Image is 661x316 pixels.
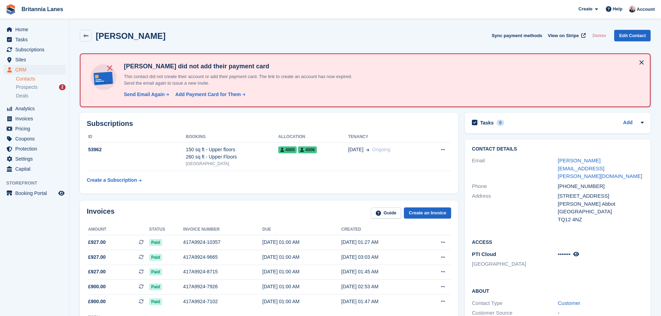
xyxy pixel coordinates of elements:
th: Due [262,224,341,235]
a: Add [623,119,633,127]
span: Paid [149,268,162,275]
div: 417A9924-7102 [183,298,262,305]
span: View on Stripe [548,32,579,39]
th: Tenancy [348,131,425,143]
a: menu [3,124,66,134]
a: Customer [558,300,581,306]
span: Account [637,6,655,13]
h2: Invoices [87,207,115,219]
div: [PERSON_NAME] Abbot [558,200,644,208]
a: menu [3,35,66,44]
button: Delete [590,30,609,41]
div: 53962 [87,146,186,153]
span: Deals [16,93,28,99]
a: View on Stripe [545,30,587,41]
h2: About [472,287,644,294]
div: [DATE] 01:00 AM [262,239,341,246]
h2: Subscriptions [87,120,451,128]
button: Sync payment methods [492,30,542,41]
span: Sites [15,55,57,65]
span: Paid [149,283,162,290]
span: Paid [149,298,162,305]
div: Send Email Again [124,91,165,98]
th: Invoice number [183,224,262,235]
span: PTI Cloud [472,251,496,257]
span: Pricing [15,124,57,134]
div: [DATE] 01:45 AM [341,268,421,275]
div: Add Payment Card for Them [175,91,241,98]
span: Invoices [15,114,57,123]
span: Storefront [6,180,69,187]
div: [PHONE_NUMBER] [558,182,644,190]
a: Deals [16,92,66,100]
a: menu [3,144,66,154]
span: Settings [15,154,57,164]
a: menu [3,114,66,123]
div: Email [472,157,558,180]
a: menu [3,134,66,144]
div: Create a Subscription [87,177,137,184]
a: menu [3,55,66,65]
span: CRM [15,65,57,75]
div: [STREET_ADDRESS] [558,192,644,200]
a: Create an Invoice [404,207,451,219]
span: £900.00 [88,298,106,305]
span: Paid [149,239,162,246]
div: [DATE] 01:47 AM [341,298,421,305]
div: Contact Type [472,299,558,307]
th: Booking [186,131,278,143]
div: [DATE] 01:00 AM [262,283,341,290]
div: 150 sq ft - Upper floors 260 sq ft - Upper Floors [186,146,278,161]
th: Created [341,224,421,235]
li: [GEOGRAPHIC_DATA] [472,260,558,268]
div: 417A9924-9665 [183,254,262,261]
span: Subscriptions [15,45,57,54]
div: Phone [472,182,558,190]
span: Help [613,6,622,12]
a: menu [3,164,66,174]
div: [DATE] 01:27 AM [341,239,421,246]
span: £927.00 [88,239,106,246]
div: [DATE] 01:00 AM [262,298,341,305]
span: Capital [15,164,57,174]
a: [PERSON_NAME][EMAIL_ADDRESS][PERSON_NAME][DOMAIN_NAME] [558,157,642,179]
a: Preview store [57,189,66,197]
span: Prospects [16,84,37,91]
span: ••••••• [558,251,571,257]
span: Home [15,25,57,34]
span: Create [578,6,592,12]
div: [DATE] 01:00 AM [262,268,341,275]
span: Booking Portal [15,188,57,198]
a: menu [3,45,66,54]
img: no-card-linked-e7822e413c904bf8b177c4d89f31251c4716f9871600ec3ca5bfc59e148c83f4.svg [89,62,118,92]
span: 4006 [298,146,317,153]
span: [DATE] [348,146,363,153]
span: Ongoing [372,147,390,152]
a: menu [3,65,66,75]
div: [DATE] 01:00 AM [262,254,341,261]
span: Tasks [15,35,57,44]
div: 417A9924-10357 [183,239,262,246]
span: Coupons [15,134,57,144]
span: £900.00 [88,283,106,290]
a: Edit Contact [614,30,651,41]
div: TQ12 4NZ [558,216,644,224]
th: Status [149,224,183,235]
a: Guide [371,207,401,219]
div: [GEOGRAPHIC_DATA] [186,161,278,167]
span: Protection [15,144,57,154]
span: £927.00 [88,268,106,275]
p: This contact did not create their account or add their payment card. The link to create an accoun... [121,73,364,87]
th: Amount [87,224,149,235]
img: Alexandra Lane [629,6,636,12]
h2: Tasks [480,120,494,126]
a: menu [3,188,66,198]
div: [DATE] 03:03 AM [341,254,421,261]
a: Britannia Lanes [19,3,66,15]
div: 0 [497,120,505,126]
div: 2 [59,84,66,90]
th: Allocation [278,131,348,143]
a: menu [3,104,66,113]
span: £927.00 [88,254,106,261]
div: 417A9924-7926 [183,283,262,290]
